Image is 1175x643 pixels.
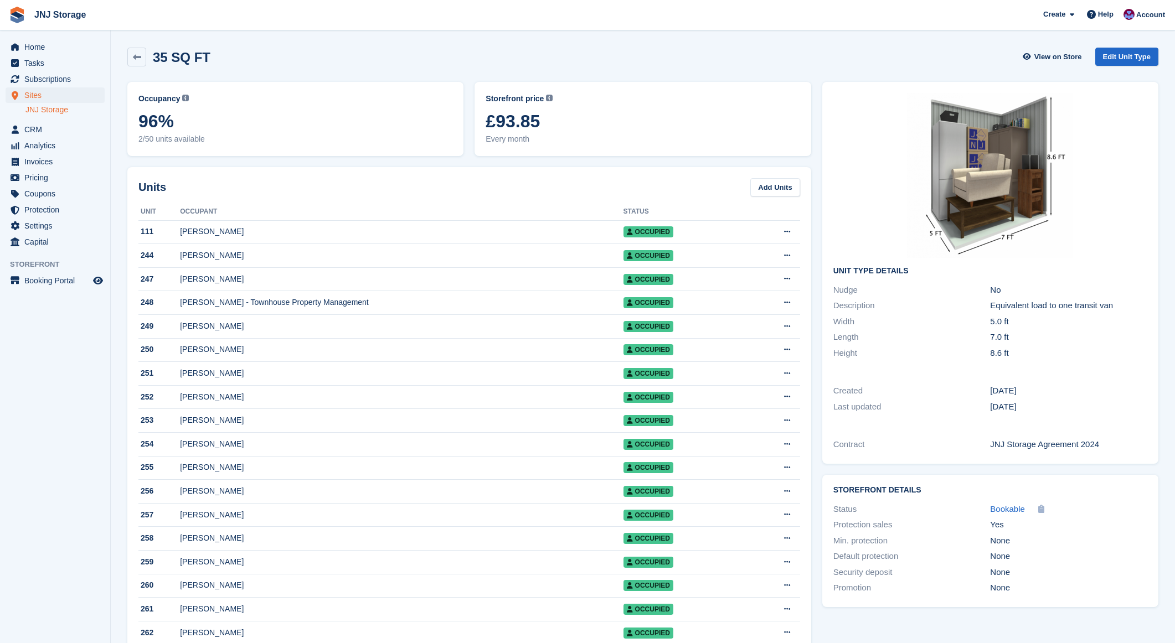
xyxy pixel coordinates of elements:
[138,250,180,261] div: 244
[24,202,91,217] span: Protection
[990,385,1147,397] div: [DATE]
[1124,9,1135,20] img: Jonathan Scrase
[6,122,105,137] a: menu
[138,414,180,426] div: 253
[623,226,673,237] span: Occupied
[990,315,1147,328] div: 5.0 ft
[833,503,991,516] div: Status
[623,368,673,379] span: Occupied
[990,331,1147,344] div: 7.0 ft
[833,566,991,579] div: Security deposit
[1034,51,1082,63] span: View on Store
[24,234,91,250] span: Capital
[907,93,1073,258] img: Website-35-SQ-FT-1-980x973.png
[833,284,991,297] div: Nudge
[24,170,91,185] span: Pricing
[623,203,746,221] th: Status
[138,532,180,544] div: 258
[990,438,1147,451] div: JNJ Storage Agreement 2024
[30,6,90,24] a: JNJ Storage
[180,203,623,221] th: Occupant
[138,627,180,639] div: 262
[833,331,991,344] div: Length
[24,154,91,169] span: Invoices
[138,461,180,473] div: 255
[623,344,673,355] span: Occupied
[990,535,1147,547] div: None
[486,133,800,145] span: Every month
[833,315,991,328] div: Width
[138,391,180,403] div: 252
[25,105,105,115] a: JNJ Storage
[1095,48,1158,66] a: Edit Unit Type
[6,170,105,185] a: menu
[138,556,180,568] div: 259
[833,518,991,531] div: Protection sales
[24,39,91,55] span: Home
[623,533,673,544] span: Occupied
[6,202,105,217] a: menu
[180,509,623,521] div: [PERSON_NAME]
[1043,9,1065,20] span: Create
[623,297,673,308] span: Occupied
[24,218,91,234] span: Settings
[138,438,180,450] div: 254
[833,582,991,594] div: Promotion
[623,274,673,285] span: Occupied
[180,391,623,403] div: [PERSON_NAME]
[138,344,180,355] div: 250
[6,186,105,201] a: menu
[24,186,91,201] span: Coupons
[180,273,623,285] div: [PERSON_NAME]
[138,133,452,145] span: 2/50 units available
[833,438,991,451] div: Contract
[486,93,544,105] span: Storefront price
[180,603,623,615] div: [PERSON_NAME]
[1022,48,1086,66] a: View on Store
[138,485,180,497] div: 256
[990,503,1025,516] a: Bookable
[138,579,180,591] div: 260
[180,226,623,237] div: [PERSON_NAME]
[750,178,800,196] a: Add Units
[180,414,623,426] div: [PERSON_NAME]
[6,234,105,250] a: menu
[623,392,673,403] span: Occupied
[24,138,91,153] span: Analytics
[833,385,991,397] div: Created
[990,518,1147,531] div: Yes
[182,95,189,101] img: icon-info-grey-7440780725fd019a000dd9b08b2336e03edf1995a4989e88bcd33f0948082b44.svg
[833,535,991,547] div: Min. protection
[6,273,105,288] a: menu
[990,504,1025,514] span: Bookable
[623,439,673,450] span: Occupied
[138,320,180,332] div: 249
[6,71,105,87] a: menu
[833,299,991,312] div: Description
[10,259,110,270] span: Storefront
[180,556,623,568] div: [PERSON_NAME]
[623,415,673,426] span: Occupied
[623,486,673,497] span: Occupied
[138,93,180,105] span: Occupancy
[6,218,105,234] a: menu
[833,486,1147,495] h2: Storefront Details
[833,347,991,360] div: Height
[138,297,180,308] div: 248
[6,138,105,153] a: menu
[24,55,91,71] span: Tasks
[990,550,1147,563] div: None
[24,71,91,87] span: Subscriptions
[180,297,623,308] div: [PERSON_NAME] - Townhouse Property Management
[6,87,105,103] a: menu
[1136,9,1165,20] span: Account
[180,627,623,639] div: [PERSON_NAME]
[6,39,105,55] a: menu
[138,603,180,615] div: 261
[623,321,673,332] span: Occupied
[180,485,623,497] div: [PERSON_NAME]
[623,557,673,568] span: Occupied
[1098,9,1114,20] span: Help
[990,566,1147,579] div: None
[180,320,623,332] div: [PERSON_NAME]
